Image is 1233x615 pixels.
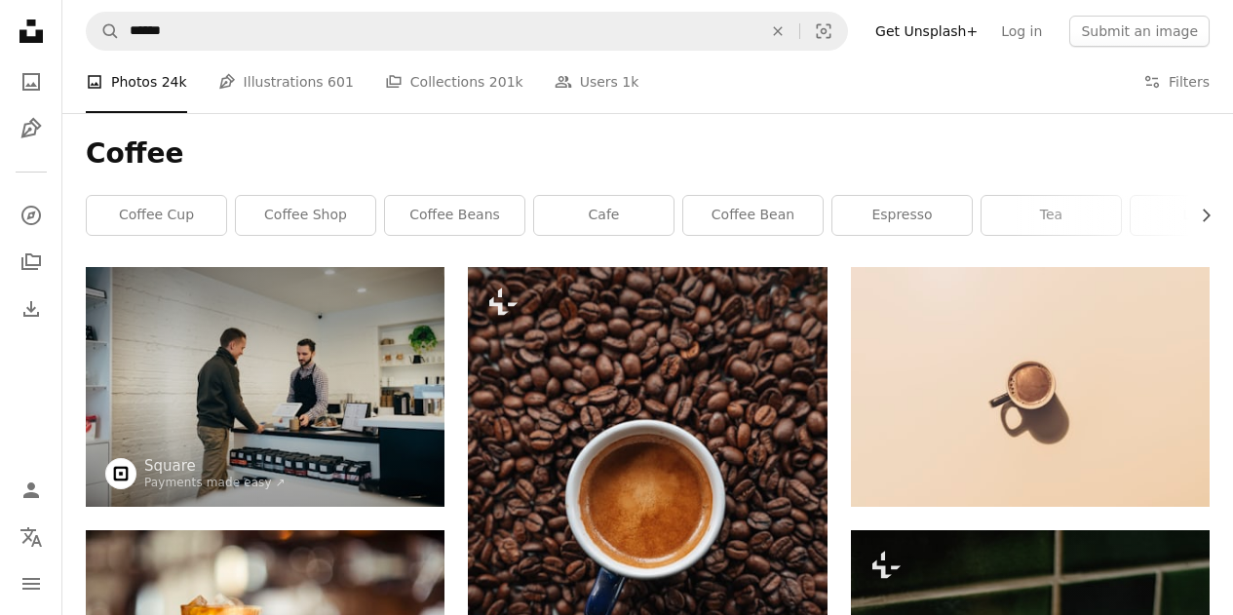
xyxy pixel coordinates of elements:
button: Filters [1143,51,1210,113]
a: coffee shop [236,196,375,235]
button: Visual search [800,13,847,50]
a: a cup of coffee sitting on top of a pile of coffee beans [468,490,827,508]
a: Photos [12,62,51,101]
a: tea [982,196,1121,235]
a: Explore [12,196,51,235]
span: 601 [328,71,354,93]
span: 1k [622,71,638,93]
a: espresso [832,196,972,235]
a: Download History [12,289,51,328]
a: Get Unsplash+ [864,16,989,47]
h1: Coffee [86,136,1210,172]
a: Log in / Sign up [12,471,51,510]
a: coffee cup [87,196,226,235]
a: brown ceramic teacup [851,377,1210,395]
img: man buying item in shop [86,267,444,507]
a: Illustrations [12,109,51,148]
a: Users 1k [555,51,639,113]
form: Find visuals sitewide [86,12,848,51]
a: Log in [989,16,1054,47]
a: Collections [12,243,51,282]
span: 201k [489,71,523,93]
a: coffee beans [385,196,524,235]
a: Square [144,456,286,476]
a: Collections 201k [385,51,523,113]
img: brown ceramic teacup [851,267,1210,507]
a: cafe [534,196,674,235]
button: Menu [12,564,51,603]
a: man buying item in shop [86,377,444,395]
button: Search Unsplash [87,13,120,50]
img: Go to Square's profile [105,458,136,489]
button: Submit an image [1069,16,1210,47]
button: Clear [756,13,799,50]
a: Illustrations 601 [218,51,354,113]
button: scroll list to the right [1188,196,1210,235]
a: Payments made easy ↗ [144,476,286,489]
button: Language [12,518,51,557]
a: coffee bean [683,196,823,235]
